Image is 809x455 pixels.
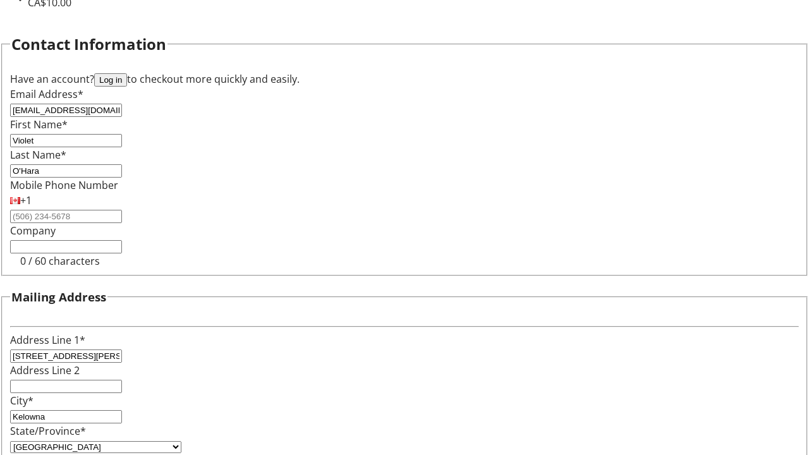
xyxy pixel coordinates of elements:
input: City [10,410,122,423]
label: Last Name* [10,148,66,162]
input: Address [10,349,122,363]
input: (506) 234-5678 [10,210,122,223]
label: Company [10,224,56,238]
label: Mobile Phone Number [10,178,118,192]
label: Address Line 2 [10,363,80,377]
h2: Contact Information [11,33,166,56]
h3: Mailing Address [11,288,106,306]
label: Address Line 1* [10,333,85,347]
tr-character-limit: 0 / 60 characters [20,254,100,268]
label: First Name* [10,118,68,131]
label: City* [10,394,33,408]
label: State/Province* [10,424,86,438]
button: Log in [94,73,127,87]
label: Email Address* [10,87,83,101]
div: Have an account? to checkout more quickly and easily. [10,71,799,87]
